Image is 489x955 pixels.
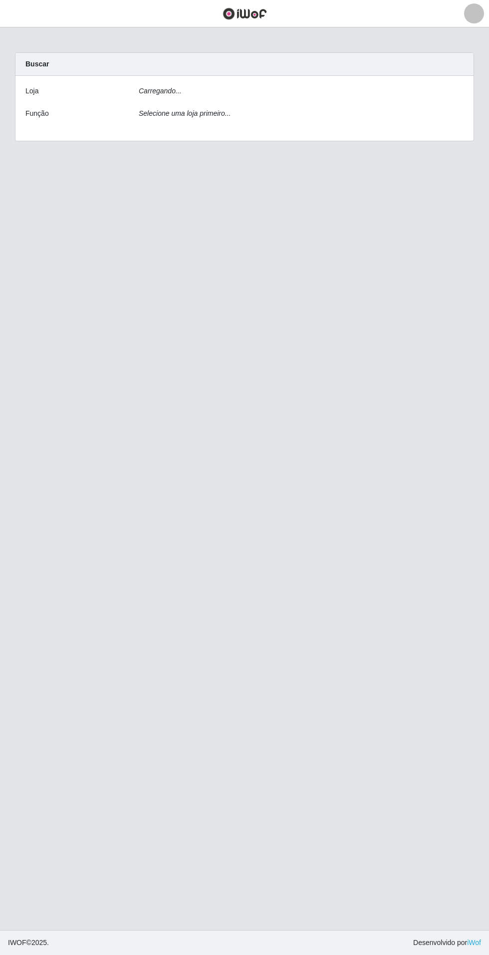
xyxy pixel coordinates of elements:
[413,938,481,948] span: Desenvolvido por
[467,939,481,947] a: iWof
[25,60,49,68] strong: Buscar
[25,108,49,119] label: Função
[139,87,182,95] i: Carregando...
[25,86,38,96] label: Loja
[8,938,49,948] span: © 2025 .
[223,7,267,20] img: CoreUI Logo
[8,939,26,947] span: IWOF
[139,109,231,117] i: Selecione uma loja primeiro...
